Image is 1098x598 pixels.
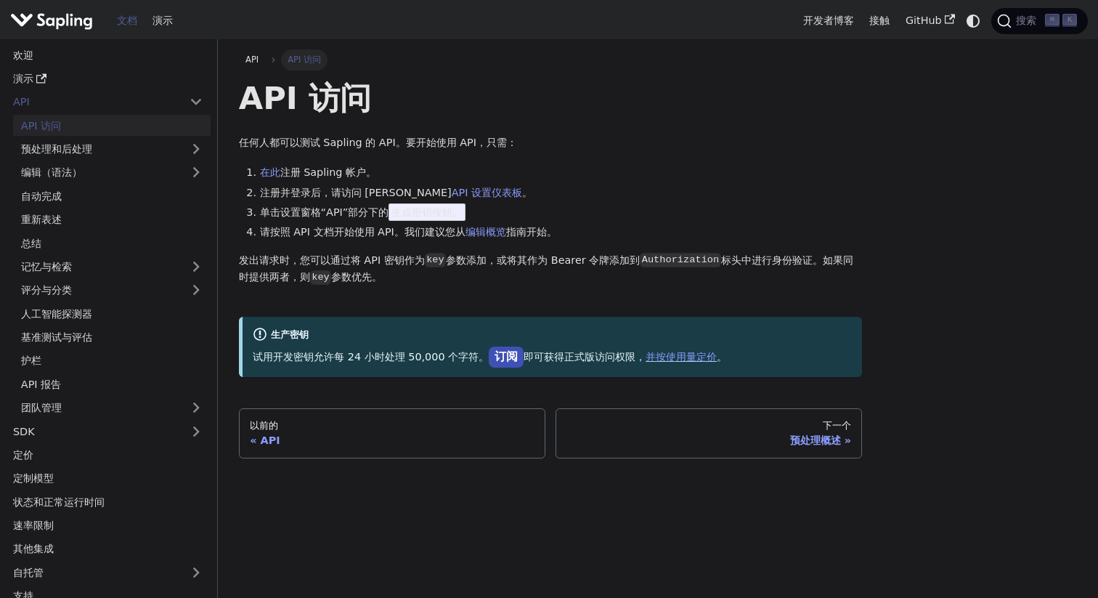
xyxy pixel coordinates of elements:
font: 请按照 API 文档开始使用 API。我们建议您从 [260,226,465,238]
nav: 文档页面 [239,408,863,458]
font: 演示 [13,73,33,84]
font: API [13,96,30,108]
font: 定制模型 [13,472,54,484]
kbd: K [1062,14,1077,27]
font: 其他集成 [13,543,54,554]
font: 订阅 [495,349,518,363]
a: 文档 [109,9,145,32]
a: 记忆与检索 [13,256,211,278]
font: 。 [717,351,727,363]
font: 。 [366,166,376,178]
font: 欢迎 [13,49,33,61]
font: 参数添加，或将其作为 Bearer 令牌添加到 [446,254,640,266]
font: 任何人都可以测试 Sapling 的 API。要开始使用 API，只需： [239,137,517,148]
font: 团队管理 [21,402,62,413]
font: 下一个 [823,420,851,431]
font: API 访问 [288,54,321,65]
font: 生成密钥按钮。 [391,206,463,218]
a: 下一个预处理概述 [556,408,862,458]
a: 状态和正常运行时间 [5,491,211,512]
font: 人工智能探测器 [21,308,92,320]
font: 单击 [260,206,280,218]
a: 预处理和后处理 [13,139,211,160]
font: 文档 [117,15,137,26]
a: 在此 [260,166,280,178]
button: 在暗模式和亮模式之间切换（当前为系统模式） [962,10,983,31]
kbd: ⌘ [1045,14,1060,27]
font: 重新表述 [21,214,62,225]
font: 接触 [869,15,890,26]
a: 自托管 [5,562,211,583]
font: 评分与分类 [21,284,72,296]
a: API 访问 [13,115,211,136]
button: 展开侧边栏类别“SDK” [182,421,211,442]
font: 注册并登录后，请访问 [PERSON_NAME] [260,187,452,198]
font: GitHub [906,15,942,26]
a: Sapling.ai [10,10,98,31]
font: 自动完成 [21,190,62,202]
code: key [310,270,331,285]
a: 其他集成 [5,538,211,559]
a: 欢迎 [5,44,211,65]
a: API [5,92,182,113]
img: Sapling.ai [10,10,93,31]
font: 总结 [21,238,41,249]
button: 搜索 (Command+K) [991,8,1088,34]
font: API 报告 [21,379,61,390]
font: 编辑（语法） [21,166,82,178]
font: 自托管 [13,567,44,578]
font: 定价 [13,449,33,461]
font: 注册 Sapling 帐户 [280,166,367,178]
font: 发出请求时，您可以通过将 API 密钥作为 [239,254,425,266]
a: 团队管理 [13,397,211,419]
a: 定价 [5,445,211,466]
font: SDK [13,426,35,437]
a: 接触 [861,9,898,32]
font: 预处理概述 [790,435,841,446]
a: 并按使用量定价 [646,351,717,363]
font: 设置窗格“API”部分下的 [280,206,389,218]
font: 以前的 [250,420,278,431]
font: API 访问 [21,120,61,132]
font: 开发者博客 [803,15,854,26]
font: API [245,54,259,65]
a: 定制模型 [5,468,211,489]
font: 搜索 [1016,15,1036,26]
a: API 设置仪表板 [452,187,522,198]
font: 速率限制 [13,520,54,531]
a: 自动完成 [13,185,211,206]
a: 以前的API [239,408,545,458]
a: 护栏 [13,350,211,371]
a: 评分与分类 [13,280,211,301]
a: 速率限制 [5,515,211,536]
a: 开发者博客 [795,9,862,32]
font: 试用开发密钥允许每 24 小时处理 50,000 个字符。 [253,351,489,363]
font: 参数优先。 [331,271,382,283]
a: 演示 [145,9,181,32]
font: 基准测试与评估 [21,331,92,343]
a: 重新表述 [13,209,211,230]
font: API 访问 [239,80,371,116]
a: 总结 [13,233,211,254]
font: 。 [522,187,532,198]
a: 订阅 [489,347,524,368]
a: API [239,49,266,70]
a: 编辑概览 [465,226,506,238]
a: 人工智能探测器 [13,303,211,324]
a: 基准测试与评估 [13,327,211,348]
font: 生产密钥 [271,330,309,341]
font: API [261,435,280,446]
font: 指南开始。 [506,226,557,238]
code: key [425,253,446,267]
font: 即可获得正式版访问权限， [524,351,646,363]
a: 演示 [5,68,211,89]
font: 记忆与检索 [21,261,72,272]
button: 折叠侧边栏类别“API” [182,92,211,113]
nav: 面包屑 [239,49,863,70]
a: API 报告 [13,373,211,395]
font: 护栏 [21,355,41,366]
code: Authorization [640,253,720,267]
